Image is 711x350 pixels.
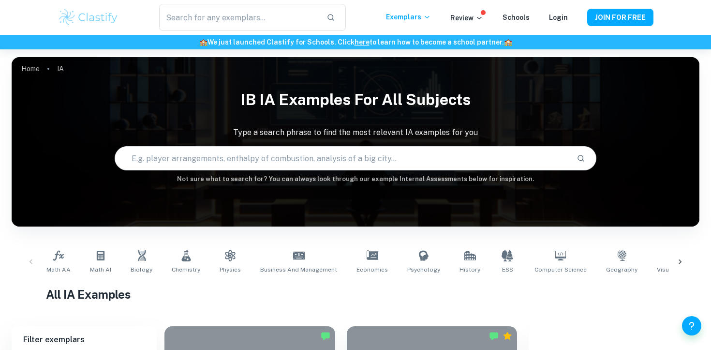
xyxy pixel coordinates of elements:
p: Type a search phrase to find the most relevant IA examples for you [12,127,699,138]
span: 🏫 [504,38,512,46]
img: Clastify logo [58,8,119,27]
p: Review [450,13,483,23]
button: JOIN FOR FREE [587,9,653,26]
span: Physics [220,265,241,274]
a: Home [21,62,40,76]
span: Psychology [407,265,440,274]
span: Math AI [90,265,111,274]
input: E.g. player arrangements, enthalpy of combustion, analysis of a big city... [115,145,568,172]
img: Marked [489,331,499,341]
span: Biology [131,265,152,274]
span: Geography [606,265,637,274]
h1: All IA Examples [46,286,665,303]
span: Business and Management [260,265,337,274]
span: ESS [502,265,513,274]
p: IA [57,63,64,74]
a: here [355,38,370,46]
a: Schools [503,14,530,21]
span: 🏫 [199,38,207,46]
a: Login [549,14,568,21]
img: Marked [321,331,330,341]
button: Help and Feedback [682,316,701,335]
input: Search for any exemplars... [159,4,319,31]
div: Premium [503,331,512,341]
h6: We just launched Clastify for Schools. Click to learn how to become a school partner. [2,37,709,47]
span: Math AA [46,265,71,274]
span: Chemistry [172,265,200,274]
p: Exemplars [386,12,431,22]
span: Computer Science [534,265,587,274]
span: History [459,265,480,274]
span: Economics [356,265,388,274]
h6: Not sure what to search for? You can always look through our example Internal Assessments below f... [12,174,699,184]
h1: IB IA examples for all subjects [12,84,699,115]
button: Search [573,150,589,167]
